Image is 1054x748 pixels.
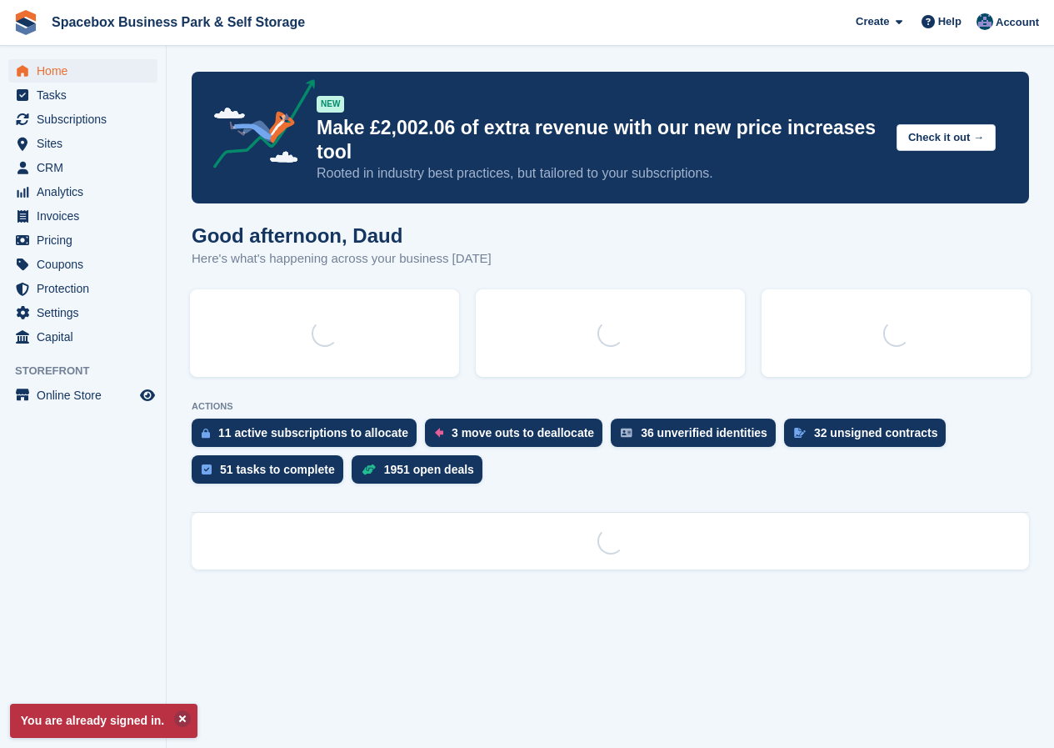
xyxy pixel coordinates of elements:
img: Daud [977,13,993,30]
span: Home [37,59,137,83]
img: deal-1b604bf984904fb50ccaf53a9ad4b4a5d6e5aea283cecdc64d6e3604feb123c2.svg [362,464,376,475]
span: CRM [37,156,137,179]
span: Coupons [37,253,137,276]
div: 11 active subscriptions to allocate [218,426,408,439]
span: Analytics [37,180,137,203]
span: Subscriptions [37,108,137,131]
a: menu [8,180,157,203]
div: 1951 open deals [384,463,474,476]
img: contract_signature_icon-13c848040528278c33f63329250d36e43548de30e8caae1d1a13099fd9432cc5.svg [794,428,806,438]
a: menu [8,228,157,252]
a: 3 move outs to deallocate [425,419,611,455]
span: Storefront [15,363,166,379]
span: Capital [37,325,137,349]
a: menu [8,277,157,300]
span: Protection [37,277,137,300]
p: Here's what's happening across your business [DATE] [192,249,492,269]
div: NEW [317,96,344,113]
a: menu [8,253,157,276]
p: ACTIONS [192,401,1029,412]
a: menu [8,83,157,107]
a: 11 active subscriptions to allocate [192,419,425,455]
span: Create [856,13,889,30]
a: menu [8,59,157,83]
p: Make £2,002.06 of extra revenue with our new price increases tool [317,116,883,164]
div: 51 tasks to complete [220,463,335,476]
a: menu [8,108,157,131]
a: menu [8,156,157,179]
a: menu [8,204,157,228]
span: Sites [37,132,137,155]
img: task-75834270c22a3079a89374b754ae025e5fb1db73e45f91037f5363f120a921f8.svg [202,464,212,474]
a: menu [8,132,157,155]
span: Account [996,14,1039,31]
span: Online Store [37,384,137,407]
a: Spacebox Business Park & Self Storage [45,8,312,36]
div: 3 move outs to deallocate [452,426,594,439]
img: move_outs_to_deallocate_icon-f764333ba52eb49d3ac5e1228854f67142a1ed5810a6f6cc68b1a99e826820c5.svg [435,428,443,438]
img: price-adjustments-announcement-icon-8257ccfd72463d97f412b2fc003d46551f7dbcb40ab6d574587a9cd5c0d94... [199,79,316,174]
div: 32 unsigned contracts [814,426,938,439]
img: verify_identity-adf6edd0f0f0b5bbfe63781bf79b02c33cf7c696d77639b501bdc392416b5a36.svg [621,428,632,438]
p: You are already signed in. [10,704,197,738]
img: stora-icon-8386f47178a22dfd0bd8f6a31ec36ba5ce8667c1dd55bd0f319d3a0aa187defe.svg [13,10,38,35]
span: Help [938,13,962,30]
span: Pricing [37,228,137,252]
a: menu [8,325,157,349]
span: Invoices [37,204,137,228]
a: 1951 open deals [352,455,491,492]
img: active_subscription_to_allocate_icon-d502201f5373d7db506a760aba3b589e785aa758c864c3986d89f69b8ff3... [202,428,210,439]
span: Settings [37,301,137,324]
a: 32 unsigned contracts [784,419,955,455]
a: 51 tasks to complete [192,455,352,492]
span: Tasks [37,83,137,107]
div: 36 unverified identities [641,426,767,439]
p: Rooted in industry best practices, but tailored to your subscriptions. [317,164,883,183]
button: Check it out → [897,124,996,152]
h1: Good afternoon, Daud [192,224,492,247]
a: Preview store [137,385,157,405]
a: menu [8,384,157,407]
a: menu [8,301,157,324]
a: 36 unverified identities [611,419,784,455]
